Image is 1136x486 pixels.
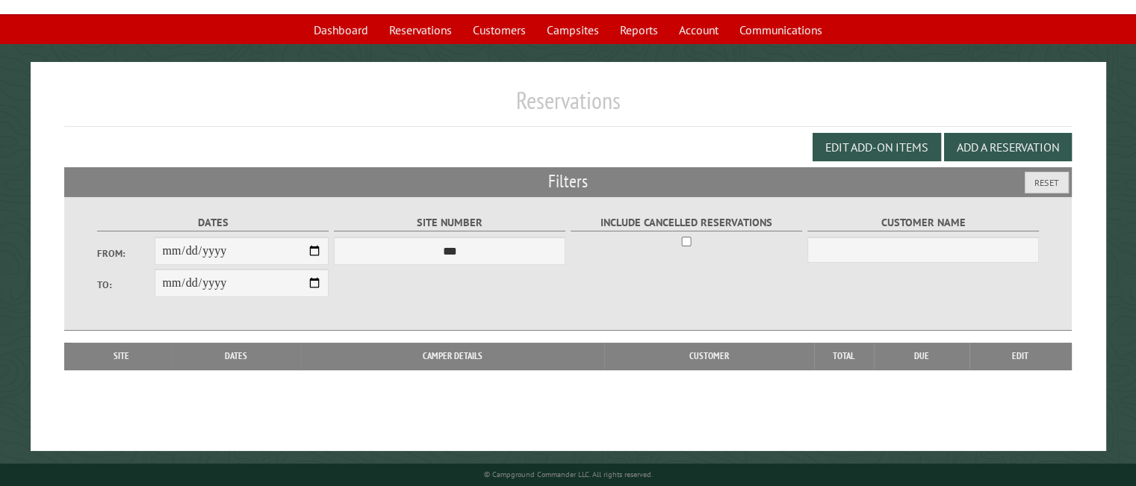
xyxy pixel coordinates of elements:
small: © Campground Commander LLC. All rights reserved. [484,470,653,479]
th: Total [814,343,874,370]
button: Reset [1025,172,1069,193]
th: Customer [604,343,814,370]
button: Add a Reservation [944,133,1072,161]
label: Customer Name [807,214,1040,231]
a: Reservations [380,16,461,44]
th: Camper Details [301,343,604,370]
a: Customers [464,16,535,44]
a: Campsites [538,16,608,44]
label: From: [97,246,155,261]
th: Due [874,343,969,370]
button: Edit Add-on Items [813,133,941,161]
label: Dates [97,214,329,231]
label: To: [97,278,155,292]
label: Site Number [334,214,566,231]
a: Communications [730,16,831,44]
a: Account [670,16,727,44]
a: Reports [611,16,667,44]
a: Dashboard [305,16,377,44]
h2: Filters [64,167,1072,196]
h1: Reservations [64,86,1072,127]
th: Site [72,343,171,370]
th: Edit [969,343,1072,370]
label: Include Cancelled Reservations [571,214,803,231]
th: Dates [171,343,301,370]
